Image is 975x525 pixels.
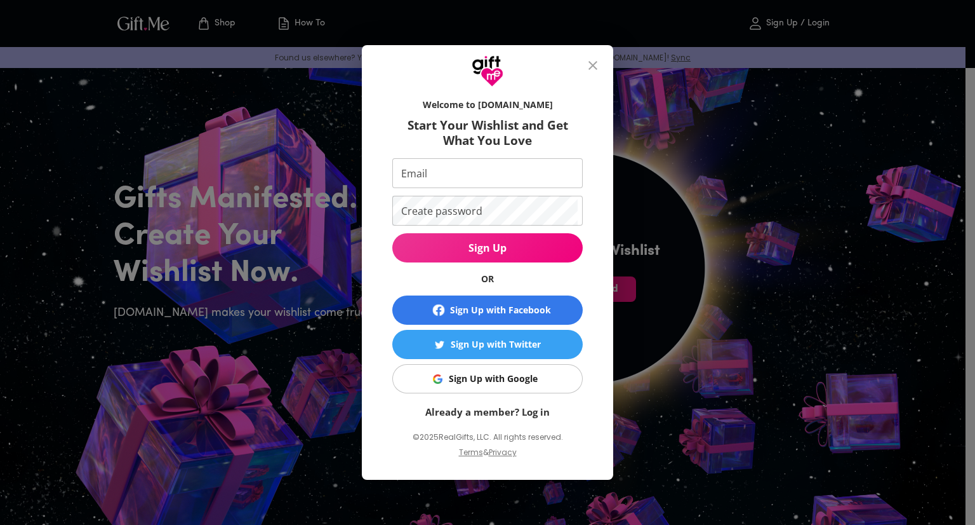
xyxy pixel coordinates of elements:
[392,330,583,359] button: Sign Up with TwitterSign Up with Twitter
[392,233,583,262] button: Sign Up
[392,273,583,285] h6: OR
[392,296,583,325] button: Sign Up with Facebook
[449,372,538,386] div: Sign Up with Google
[392,241,583,255] span: Sign Up
[489,447,517,458] a: Privacy
[483,446,489,470] p: &
[392,99,583,111] h6: Welcome to [DOMAIN_NAME]
[578,50,608,81] button: close
[435,340,444,350] img: Sign Up with Twitter
[451,337,541,351] div: Sign Up with Twitter
[472,55,503,87] img: GiftMe Logo
[450,303,551,317] div: Sign Up with Facebook
[459,447,483,458] a: Terms
[392,429,583,446] p: © 2025 RealGifts, LLC. All rights reserved.
[392,118,583,148] h6: Start Your Wishlist and Get What You Love
[433,374,442,384] img: Sign Up with Google
[392,364,583,393] button: Sign Up with GoogleSign Up with Google
[425,406,550,418] a: Already a member? Log in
